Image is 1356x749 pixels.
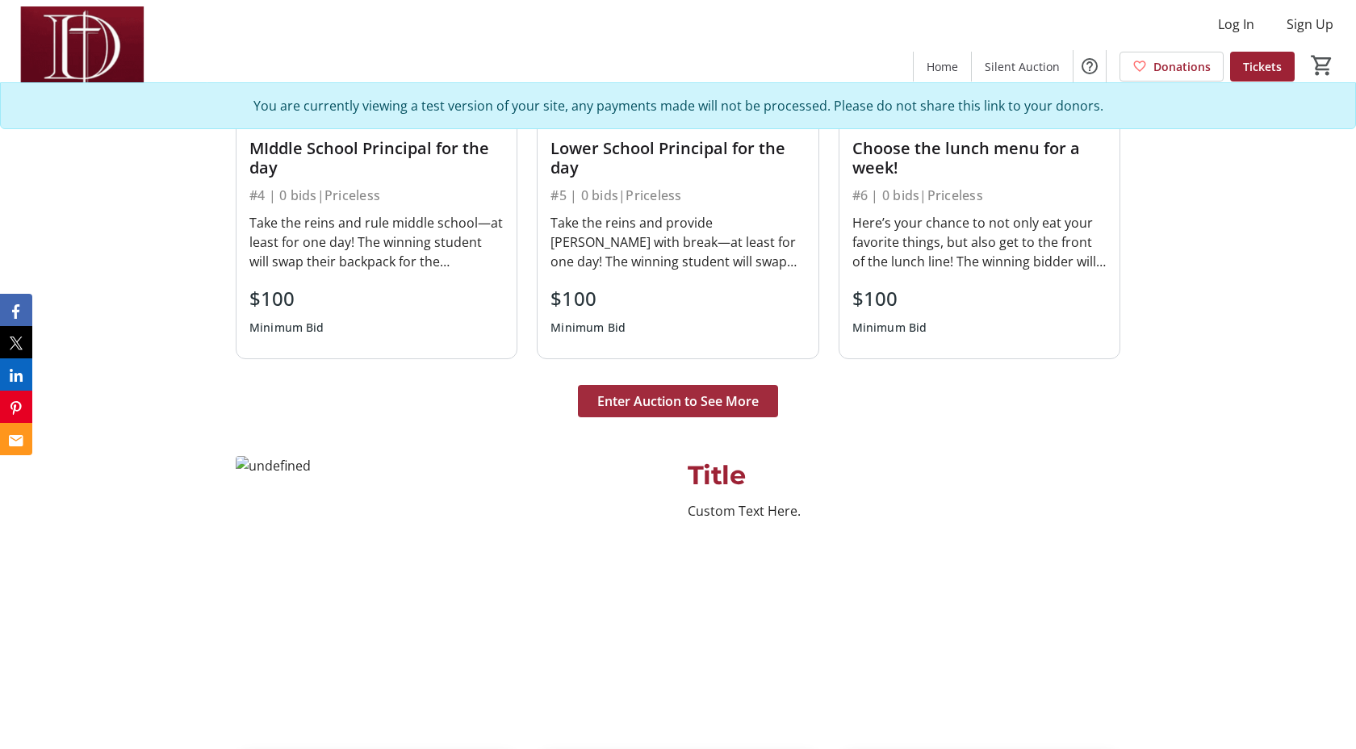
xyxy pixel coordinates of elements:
[550,184,805,207] div: #5 | 0 bids | Priceless
[927,58,958,75] span: Home
[550,139,805,178] div: Lower School Principal for the day
[688,456,1120,495] div: Title
[972,52,1073,82] a: Silent Auction
[852,313,927,342] div: Minimum Bid
[1287,15,1333,34] span: Sign Up
[597,391,759,411] span: Enter Auction to See More
[1243,58,1282,75] span: Tickets
[852,139,1107,178] div: Choose the lunch menu for a week!
[1230,52,1295,82] a: Tickets
[249,213,504,271] div: Take the reins and rule middle school—at least for one day! The winning student will swap their b...
[852,284,927,313] div: $100
[852,213,1107,271] div: Here’s your chance to not only eat your favorite things, but also get to the front of the lunch l...
[1274,11,1346,37] button: Sign Up
[249,139,504,178] div: MIddle School Principal for the day
[1308,51,1337,80] button: Cart
[1120,52,1224,82] a: Donations
[249,184,504,207] div: #4 | 0 bids | Priceless
[578,385,778,417] button: Enter Auction to See More
[914,52,971,82] a: Home
[985,58,1060,75] span: Silent Auction
[550,213,805,271] div: Take the reins and provide [PERSON_NAME] with break—at least for one day! The winning student wil...
[236,456,668,700] img: undefined
[688,501,1120,521] div: Custom Text Here.
[1073,50,1106,82] button: Help
[10,6,153,87] img: The Dunham School's Logo
[852,184,1107,207] div: #6 | 0 bids | Priceless
[249,284,324,313] div: $100
[1153,58,1211,75] span: Donations
[249,313,324,342] div: Minimum Bid
[1205,11,1267,37] button: Log In
[1218,15,1254,34] span: Log In
[550,284,626,313] div: $100
[550,313,626,342] div: Minimum Bid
